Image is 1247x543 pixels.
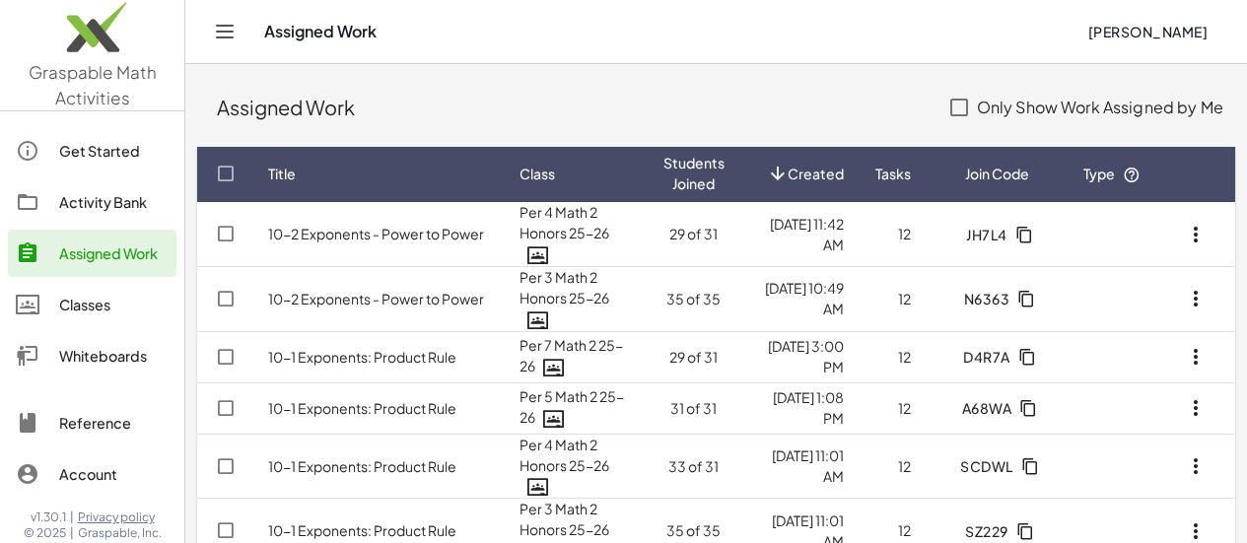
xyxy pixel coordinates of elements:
a: Reference [8,399,176,446]
span: SCDWL [960,457,1013,475]
span: v1.30.1 [31,509,66,525]
button: D4R7A [947,339,1048,374]
div: Assigned Work [59,241,169,265]
button: JH7L4 [950,217,1045,252]
td: [DATE] 11:42 AM [740,202,860,267]
a: 10-2 Exponents - Power to Power [268,225,484,242]
td: 12 [860,434,927,499]
div: Assigned Work [217,94,930,121]
span: Students Joined [663,153,725,194]
td: 12 [860,266,927,331]
td: Per 5 Math 2 25-26 [504,382,648,434]
span: Tasks [875,164,911,184]
a: 10-1 Exponents: Product Rule [268,348,456,366]
a: Account [8,450,176,498]
td: 29 of 31 [648,331,740,382]
a: Activity Bank [8,178,176,226]
button: N6363 [947,281,1047,316]
button: A68WA [945,390,1049,426]
span: | [70,509,74,525]
a: Classes [8,281,176,328]
span: [PERSON_NAME] [1087,23,1208,40]
div: Classes [59,293,169,316]
button: [PERSON_NAME] [1072,14,1223,49]
a: Get Started [8,127,176,174]
div: Activity Bank [59,190,169,214]
td: 29 of 31 [648,202,740,267]
span: Graspable Math Activities [29,61,157,108]
a: Privacy policy [78,509,162,525]
td: Per 4 Math 2 Honors 25-26 [504,434,648,499]
td: [DATE] 10:49 AM [740,266,860,331]
td: Per 3 Math 2 Honors 25-26 [504,266,648,331]
span: A68WA [961,399,1011,417]
button: Toggle navigation [209,16,241,47]
td: Per 7 Math 2 25-26 [504,331,648,382]
td: [DATE] 1:08 PM [740,382,860,434]
td: 33 of 31 [648,434,740,499]
td: [DATE] 3:00 PM [740,331,860,382]
span: Join Code [965,164,1029,184]
button: SCDWL [944,448,1051,484]
span: | [70,525,74,541]
a: 10-2 Exponents - Power to Power [268,290,484,307]
td: Per 4 Math 2 Honors 25-26 [504,202,648,267]
div: Reference [59,411,169,435]
td: 12 [860,382,927,434]
div: Whiteboards [59,344,169,368]
span: SZ229 [965,522,1008,540]
span: Created [788,164,844,184]
span: Class [520,164,555,184]
td: 12 [860,331,927,382]
span: Title [268,164,296,184]
label: Only Show Work Assigned by Me [977,84,1223,131]
span: © 2025 [24,525,66,541]
td: 12 [860,202,927,267]
a: 10-1 Exponents: Product Rule [268,521,456,539]
span: N6363 [963,290,1009,307]
span: Type [1083,165,1141,182]
div: Account [59,462,169,486]
a: Whiteboards [8,332,176,379]
td: [DATE] 11:01 AM [740,434,860,499]
div: Get Started [59,139,169,163]
a: 10-1 Exponents: Product Rule [268,457,456,475]
td: 31 of 31 [648,382,740,434]
span: JH7L4 [966,226,1007,243]
span: Graspable, Inc. [78,525,162,541]
td: 35 of 35 [648,266,740,331]
a: Assigned Work [8,230,176,277]
a: 10-1 Exponents: Product Rule [268,399,456,417]
span: D4R7A [963,348,1010,366]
